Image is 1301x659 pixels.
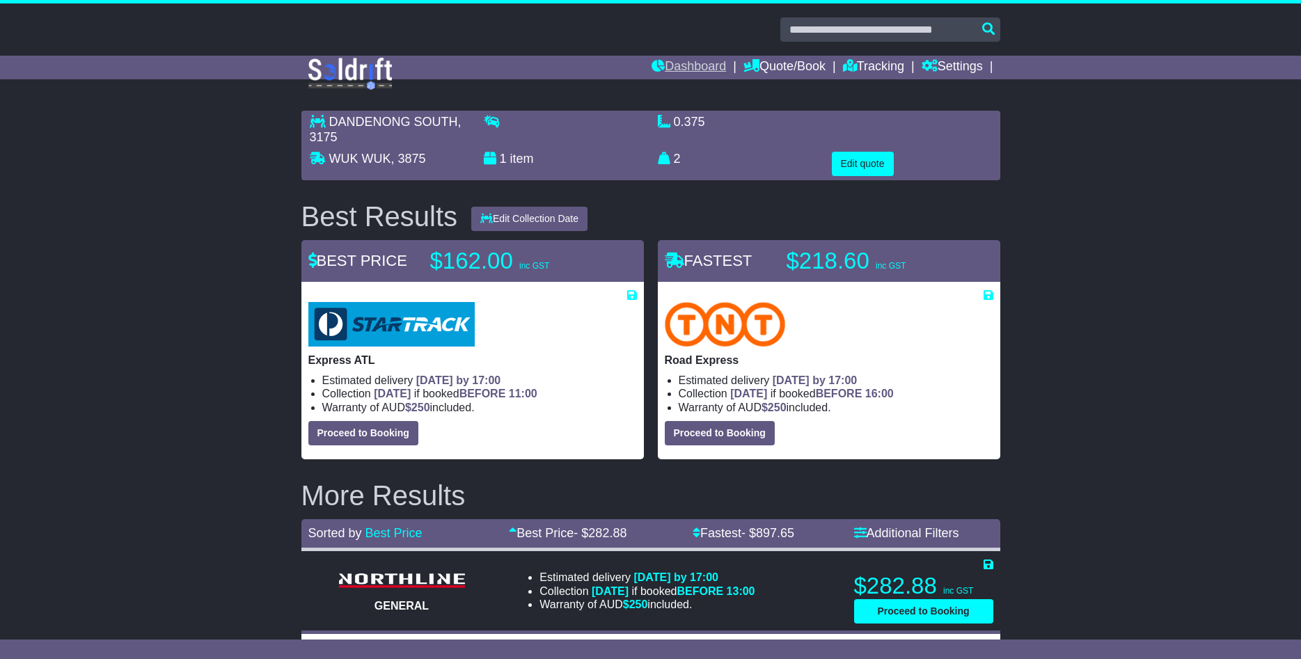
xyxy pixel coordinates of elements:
a: Settings [922,56,983,79]
li: Warranty of AUD included. [679,401,993,414]
span: 250 [629,598,648,610]
span: 16:00 [865,388,894,399]
button: Proceed to Booking [854,599,993,624]
span: $ [623,598,648,610]
span: Sorted by [308,526,362,540]
span: inc GST [519,261,549,271]
p: $218.60 [787,247,961,275]
li: Estimated delivery [322,374,637,387]
p: $162.00 [430,247,604,275]
li: Warranty of AUD included. [322,401,637,414]
span: 250 [411,402,430,413]
span: 11:00 [509,388,537,399]
span: [DATE] by 17:00 [416,374,501,386]
li: Collection [322,387,637,400]
h2: More Results [301,480,1000,511]
img: TNT Domestic: Road Express [665,302,786,347]
span: [DATE] [592,585,629,597]
span: 282.88 [588,526,626,540]
span: [DATE] by 17:00 [773,374,858,386]
span: 2 [674,152,681,166]
span: FASTEST [665,252,752,269]
span: , 3175 [310,115,462,144]
span: 1 [500,152,507,166]
button: Edit quote [832,152,894,176]
img: Northline Distribution: GENERAL [332,569,471,592]
a: Quote/Book [743,56,826,79]
span: $ [762,402,787,413]
span: [DATE] [374,388,411,399]
span: - $ [574,526,626,540]
li: Collection [539,585,755,598]
p: $282.88 [854,572,993,600]
span: item [510,152,534,166]
span: 250 [768,402,787,413]
li: Collection [679,387,993,400]
span: 13:00 [727,585,755,597]
span: 897.65 [756,526,794,540]
button: Proceed to Booking [665,421,775,445]
span: GENERAL [374,600,429,612]
span: BEFORE [459,388,506,399]
span: - $ [741,526,794,540]
span: if booked [592,585,755,597]
span: $ [405,402,430,413]
li: Warranty of AUD included. [539,598,755,611]
li: Estimated delivery [539,571,755,584]
span: BEST PRICE [308,252,407,269]
button: Edit Collection Date [471,207,588,231]
a: Best Price [365,526,423,540]
a: Additional Filters [854,526,959,540]
img: StarTrack: Express ATL [308,302,475,347]
span: BEFORE [677,585,723,597]
span: DANDENONG SOUTH [329,115,458,129]
span: inc GST [876,261,906,271]
p: Road Express [665,354,993,367]
p: Express ATL [308,354,637,367]
a: Dashboard [652,56,726,79]
span: [DATE] by 17:00 [633,571,718,583]
button: Proceed to Booking [308,421,418,445]
span: 0.375 [674,115,705,129]
span: [DATE] [730,388,767,399]
span: if booked [374,388,537,399]
a: Best Price- $282.88 [509,526,626,540]
a: Fastest- $897.65 [693,526,794,540]
a: Tracking [843,56,904,79]
li: Estimated delivery [679,374,993,387]
span: , 3875 [391,152,426,166]
div: Best Results [294,201,465,232]
span: BEFORE [816,388,862,399]
span: if booked [730,388,893,399]
span: WUK WUK [329,152,391,166]
span: inc GST [943,586,973,596]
